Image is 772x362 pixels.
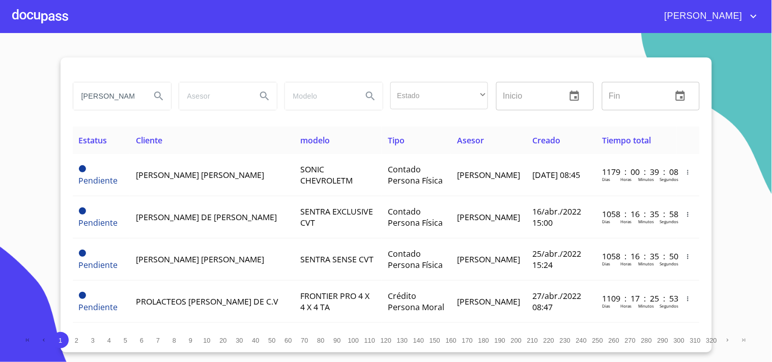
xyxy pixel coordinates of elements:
[280,332,297,348] button: 60
[462,337,473,344] span: 170
[532,206,581,228] span: 16/abr./2022 15:00
[388,206,443,228] span: Contado Persona Física
[511,337,522,344] span: 200
[166,332,183,348] button: 8
[236,337,243,344] span: 30
[704,332,720,348] button: 320
[641,337,652,344] span: 280
[602,135,651,146] span: Tiempo total
[476,332,492,348] button: 180
[173,337,176,344] span: 8
[136,296,278,307] span: PROLACTEOS [PERSON_NAME] DE C.V
[75,337,78,344] span: 2
[443,332,460,348] button: 160
[268,337,275,344] span: 50
[660,303,678,309] p: Segundos
[156,337,160,344] span: 7
[625,337,636,344] span: 270
[427,332,443,348] button: 150
[525,332,541,348] button: 210
[79,259,118,270] span: Pendiente
[150,332,166,348] button: 7
[300,254,374,265] span: SENTRA SENSE CVT
[638,303,654,309] p: Minutos
[397,337,408,344] span: 130
[297,332,313,348] button: 70
[574,332,590,348] button: 240
[79,250,86,257] span: Pendiente
[118,332,134,348] button: 5
[79,217,118,228] span: Pendiente
[147,84,171,108] button: Search
[300,135,330,146] span: modelo
[660,176,678,182] p: Segundos
[532,290,581,313] span: 27/abr./2022 08:47
[301,337,308,344] span: 70
[124,337,127,344] span: 5
[248,332,264,348] button: 40
[73,82,142,110] input: search
[460,332,476,348] button: 170
[606,332,622,348] button: 260
[203,337,210,344] span: 10
[101,332,118,348] button: 4
[300,164,353,186] span: SONIC CHEVROLETM
[671,332,688,348] button: 300
[85,332,101,348] button: 3
[381,337,391,344] span: 120
[285,82,354,110] input: search
[79,165,86,172] span: Pendiente
[136,212,277,223] span: [PERSON_NAME] DE [PERSON_NAME]
[560,337,570,344] span: 230
[639,332,655,348] button: 280
[532,135,560,146] span: Creado
[706,337,717,344] span: 320
[189,337,192,344] span: 9
[215,332,232,348] button: 20
[388,248,443,270] span: Contado Persona Física
[183,332,199,348] button: 9
[638,261,654,266] p: Minutos
[362,332,378,348] button: 110
[388,290,444,313] span: Crédito Persona Moral
[576,337,587,344] span: 240
[199,332,215,348] button: 10
[300,290,369,313] span: FRONTIER PRO 4 X 4 X 4 TA
[413,337,424,344] span: 140
[252,84,277,108] button: Search
[358,84,383,108] button: Search
[136,169,264,180] span: [PERSON_NAME] [PERSON_NAME]
[638,219,654,224] p: Minutos
[457,169,520,180] span: [PERSON_NAME]
[79,292,86,299] span: Pendiente
[107,337,111,344] span: 4
[457,212,520,223] span: [PERSON_NAME]
[532,169,580,180] span: [DATE] 08:45
[79,135,107,146] span: Estatus
[348,337,359,344] span: 100
[446,337,456,344] span: 160
[602,303,610,309] p: Dias
[602,261,610,266] p: Dias
[52,332,69,348] button: 1
[478,337,489,344] span: 180
[390,82,488,109] div: ​
[411,332,427,348] button: 140
[541,332,557,348] button: 220
[622,332,639,348] button: 270
[388,135,405,146] span: Tipo
[430,337,440,344] span: 150
[364,337,375,344] span: 110
[79,301,118,313] span: Pendiente
[602,176,610,182] p: Dias
[91,337,95,344] span: 3
[590,332,606,348] button: 250
[317,337,324,344] span: 80
[657,337,668,344] span: 290
[492,332,508,348] button: 190
[252,337,259,344] span: 40
[602,251,671,262] p: 1058 : 16 : 35 : 50
[527,337,538,344] span: 210
[592,337,603,344] span: 250
[346,332,362,348] button: 100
